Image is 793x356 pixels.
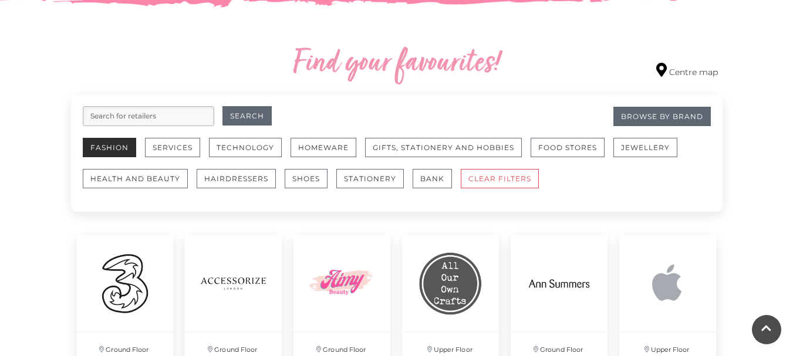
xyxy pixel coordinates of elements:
a: Technology [209,138,291,169]
a: Services [145,138,209,169]
button: Shoes [285,169,328,188]
a: Bank [413,169,461,200]
button: Bank [413,169,452,188]
button: Food Stores [531,138,605,157]
button: Search [222,106,272,126]
a: Fashion [83,138,145,169]
a: Stationery [336,169,413,200]
input: Search for retailers [83,106,214,126]
button: Technology [209,138,282,157]
a: Food Stores [531,138,613,169]
button: Services [145,138,200,157]
a: Homeware [291,138,365,169]
a: Hairdressers [197,169,285,200]
a: Health and Beauty [83,169,197,200]
button: Stationery [336,169,404,188]
button: Fashion [83,138,136,157]
h2: Find your favourites! [183,45,611,83]
a: Centre map [656,63,718,79]
a: Shoes [285,169,336,200]
button: Hairdressers [197,169,276,188]
button: Jewellery [613,138,677,157]
a: Jewellery [613,138,686,169]
a: Gifts, Stationery and Hobbies [365,138,531,169]
button: Gifts, Stationery and Hobbies [365,138,522,157]
button: Homeware [291,138,356,157]
a: CLEAR FILTERS [461,169,548,200]
button: Health and Beauty [83,169,188,188]
a: Browse By Brand [613,107,711,126]
button: CLEAR FILTERS [461,169,539,188]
